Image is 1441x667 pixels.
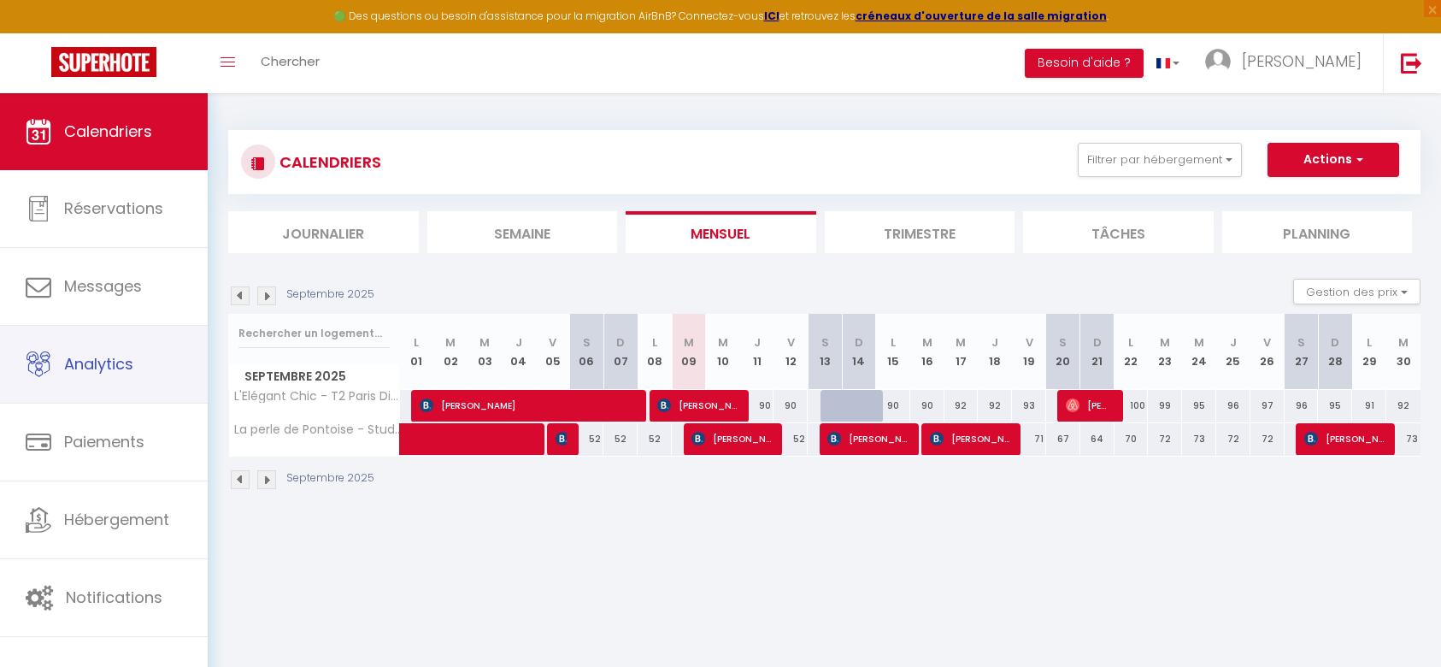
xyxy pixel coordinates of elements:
[64,121,152,142] span: Calendriers
[1242,50,1362,72] span: [PERSON_NAME]
[787,334,795,351] abbr: V
[1192,33,1383,93] a: ... [PERSON_NAME]
[66,587,162,608] span: Notifications
[261,52,320,70] span: Chercher
[238,318,390,349] input: Rechercher un logement...
[1318,390,1352,422] div: 95
[1012,314,1046,390] th: 19
[1025,49,1144,78] button: Besoin d'aide ?
[1250,423,1285,455] div: 72
[773,390,808,422] div: 90
[1216,423,1250,455] div: 72
[1367,334,1372,351] abbr: L
[876,390,910,422] div: 90
[1128,334,1133,351] abbr: L
[232,423,403,436] span: La perle de Pontoise - Studio
[1093,334,1102,351] abbr: D
[1115,423,1149,455] div: 70
[706,314,740,390] th: 10
[1182,314,1216,390] th: 24
[764,9,779,23] a: ICI
[1352,314,1386,390] th: 29
[1194,334,1204,351] abbr: M
[286,470,374,487] p: Septembre 2025
[638,314,672,390] th: 08
[1148,314,1182,390] th: 23
[1148,390,1182,422] div: 99
[808,314,842,390] th: 13
[956,334,966,351] abbr: M
[1216,314,1250,390] th: 25
[891,334,896,351] abbr: L
[1148,423,1182,455] div: 72
[740,314,774,390] th: 11
[1046,423,1080,455] div: 67
[445,334,456,351] abbr: M
[1080,314,1115,390] th: 21
[1059,334,1067,351] abbr: S
[652,334,657,351] abbr: L
[286,286,374,303] p: Septembre 2025
[773,423,808,455] div: 52
[910,390,944,422] div: 90
[1115,390,1149,422] div: 100
[64,353,133,375] span: Analytics
[1285,390,1319,422] div: 96
[228,211,419,253] li: Journalier
[1386,390,1420,422] div: 92
[773,314,808,390] th: 12
[1293,279,1420,304] button: Gestion des prix
[1012,423,1046,455] div: 71
[1012,390,1046,422] div: 93
[64,431,144,452] span: Paiements
[1318,314,1352,390] th: 28
[51,47,156,77] img: Super Booking
[1230,334,1237,351] abbr: J
[944,390,979,422] div: 92
[570,423,604,455] div: 52
[232,390,403,403] span: L'Elégant Chic - T2 Paris Disneyland
[1182,423,1216,455] div: 73
[657,389,737,422] span: [PERSON_NAME]
[616,334,625,351] abbr: D
[275,143,381,181] h3: CALENDRIERS
[1285,314,1319,390] th: 27
[1182,390,1216,422] div: 95
[1401,52,1422,74] img: logout
[842,314,876,390] th: 14
[420,389,636,422] span: [PERSON_NAME]
[691,422,771,455] span: [PERSON_NAME]
[1331,334,1339,351] abbr: D
[821,334,829,351] abbr: S
[1026,334,1033,351] abbr: V
[1066,389,1111,422] span: [PERSON_NAME]
[991,334,998,351] abbr: J
[754,334,761,351] abbr: J
[479,334,490,351] abbr: M
[1023,211,1214,253] li: Tâches
[1304,422,1384,455] span: [PERSON_NAME]
[515,334,522,351] abbr: J
[1205,49,1231,74] img: ...
[1352,390,1386,422] div: 91
[684,334,694,351] abbr: M
[603,423,638,455] div: 52
[1078,143,1242,177] button: Filtrer par hébergement
[978,390,1012,422] div: 92
[1160,334,1170,351] abbr: M
[978,314,1012,390] th: 18
[229,364,399,389] span: Septembre 2025
[930,422,1009,455] span: [PERSON_NAME]
[1115,314,1149,390] th: 22
[536,314,570,390] th: 05
[1263,334,1271,351] abbr: V
[433,314,468,390] th: 02
[570,314,604,390] th: 06
[427,211,618,253] li: Semaine
[414,334,419,351] abbr: L
[856,9,1107,23] a: créneaux d'ouverture de la salle migration
[248,33,332,93] a: Chercher
[1386,314,1420,390] th: 30
[1267,143,1399,177] button: Actions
